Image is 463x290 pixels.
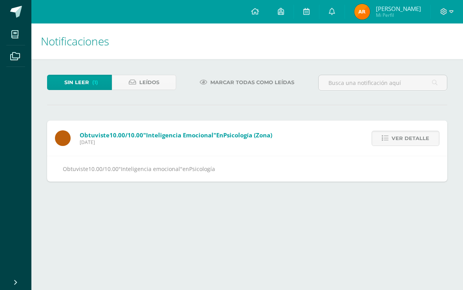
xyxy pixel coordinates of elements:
[47,75,112,90] a: Sin leer(1)
[190,75,304,90] a: Marcar todas como leídas
[112,75,177,90] a: Leídos
[354,4,370,20] img: a1875aa98dff758ad0cfad5761edd9d8.png
[41,34,109,49] span: Notificaciones
[376,5,421,13] span: [PERSON_NAME]
[189,165,215,173] span: Psicología
[118,165,182,173] span: "Inteligencia emocional"
[80,131,272,139] span: Obtuviste en
[392,131,429,146] span: Ver detalle
[376,12,421,18] span: Mi Perfil
[319,75,447,90] input: Busca una notificación aquí
[88,165,118,173] span: 10.00/10.00
[109,131,143,139] span: 10.00/10.00
[63,164,432,174] div: Obtuviste en
[64,75,89,90] span: Sin leer
[210,75,294,90] span: Marcar todas como leídas
[139,75,159,90] span: Leídos
[80,139,272,146] span: [DATE]
[143,131,216,139] span: "Inteligencia emocional"
[223,131,272,139] span: Psicología (Zona)
[92,75,98,90] span: (1)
